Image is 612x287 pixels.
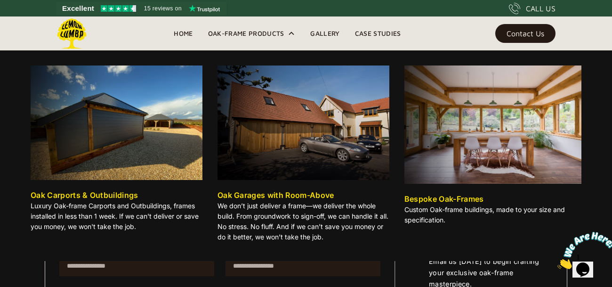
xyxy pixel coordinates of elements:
[62,3,94,14] span: Excellent
[507,30,544,37] div: Contact Us
[217,66,389,246] a: Oak Garages with Room-AboveWe don’t just deliver a frame—we deliver the whole build. From groundw...
[31,201,202,232] p: Luxury Oak-frame Carports and Outbuildings, frames installed in less than 1 week. If we can't del...
[404,205,581,225] p: Custom Oak-frame buildings, made to your size and specification.
[101,5,136,12] img: Trustpilot 4.5 stars
[554,228,612,273] iframe: chat widget
[404,193,484,205] div: Bespoke Oak-Frames
[217,189,334,201] div: Oak Garages with Room-Above
[347,26,409,41] a: Case Studies
[166,26,200,41] a: Home
[303,26,347,41] a: Gallery
[56,2,226,15] a: See Lemon Lumba reviews on Trustpilot
[526,3,556,14] div: CALL US
[4,4,62,41] img: Chat attention grabber
[217,201,389,242] p: We don’t just deliver a frame—we deliver the whole build. From groundwork to sign-off, we can han...
[404,66,581,229] a: Bespoke Oak-FramesCustom Oak-frame buildings, made to your size and specification.
[31,189,138,201] div: Oak Carports & Outbuildings
[4,4,8,12] span: 1
[31,66,202,236] a: Oak Carports & OutbuildingsLuxury Oak-frame Carports and Outbuildings, frames installed in less t...
[201,16,303,50] div: Oak-Frame Products
[509,3,556,14] a: CALL US
[495,24,556,43] a: Contact Us
[144,3,182,14] span: 15 reviews on
[189,5,220,12] img: Trustpilot logo
[208,28,284,39] div: Oak-Frame Products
